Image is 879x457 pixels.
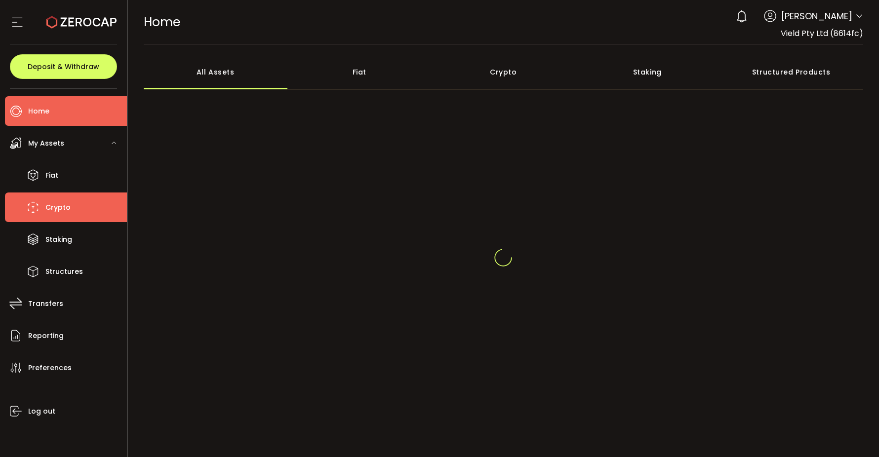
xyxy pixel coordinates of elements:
[28,404,55,419] span: Log out
[575,55,719,89] div: Staking
[28,63,99,70] span: Deposit & Withdraw
[719,55,864,89] div: Structured Products
[28,329,64,343] span: Reporting
[10,54,117,79] button: Deposit & Withdraw
[144,13,180,31] span: Home
[28,361,72,375] span: Preferences
[28,297,63,311] span: Transfers
[28,136,64,151] span: My Assets
[45,168,58,183] span: Fiat
[45,265,83,279] span: Structures
[781,28,863,39] span: Vield Pty Ltd (8614fc)
[781,9,852,23] span: [PERSON_NAME]
[432,55,576,89] div: Crypto
[28,104,49,118] span: Home
[144,55,288,89] div: All Assets
[45,232,72,247] span: Staking
[45,200,71,215] span: Crypto
[287,55,432,89] div: Fiat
